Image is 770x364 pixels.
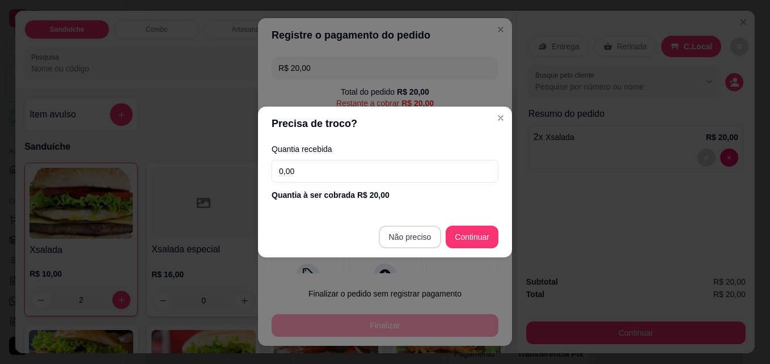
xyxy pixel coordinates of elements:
[492,109,510,127] button: Close
[272,145,498,153] label: Quantia recebida
[258,107,512,141] header: Precisa de troco?
[379,226,442,248] button: Não preciso
[446,226,498,248] button: Continuar
[272,189,498,201] div: Quantia à ser cobrada R$ 20,00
